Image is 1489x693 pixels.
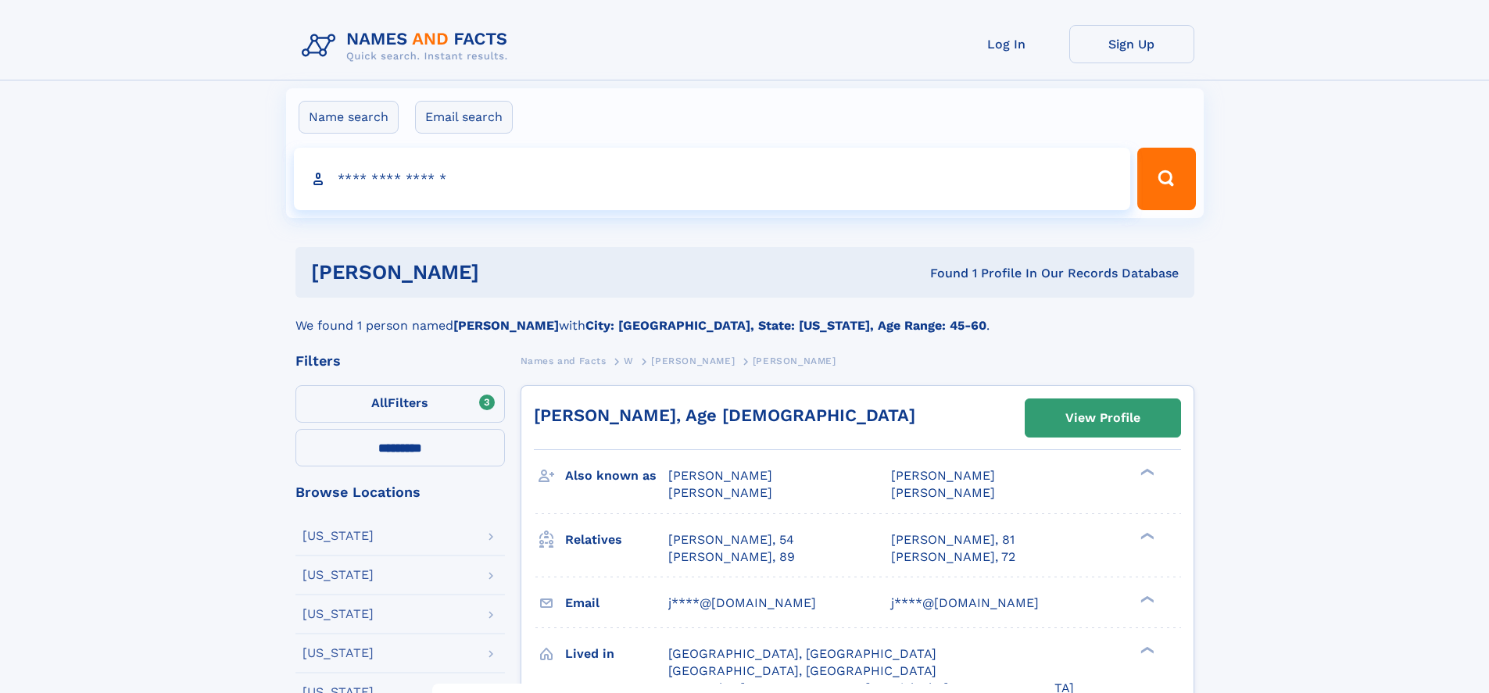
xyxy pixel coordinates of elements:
[295,385,505,423] label: Filters
[704,265,1179,282] div: Found 1 Profile In Our Records Database
[295,298,1194,335] div: We found 1 person named with .
[521,351,607,370] a: Names and Facts
[651,351,735,370] a: [PERSON_NAME]
[299,101,399,134] label: Name search
[371,395,388,410] span: All
[1065,400,1140,436] div: View Profile
[651,355,735,366] span: [PERSON_NAME]
[1137,148,1195,210] button: Search Button
[668,531,794,548] a: [PERSON_NAME], 54
[891,468,995,483] span: [PERSON_NAME]
[668,548,795,566] a: [PERSON_NAME], 89
[565,641,668,667] h3: Lived in
[944,25,1069,63] a: Log In
[295,354,505,368] div: Filters
[624,351,634,370] a: W
[302,647,374,659] div: [US_STATE]
[891,548,1015,566] a: [PERSON_NAME], 72
[453,318,559,333] b: [PERSON_NAME]
[1136,467,1155,477] div: ❯
[415,101,513,134] label: Email search
[294,148,1131,210] input: search input
[295,25,521,67] img: Logo Names and Facts
[311,263,705,282] h1: [PERSON_NAME]
[753,355,836,366] span: [PERSON_NAME]
[1136,530,1155,541] div: ❯
[302,530,374,542] div: [US_STATE]
[668,485,772,500] span: [PERSON_NAME]
[1136,594,1155,604] div: ❯
[624,355,634,366] span: W
[565,527,668,553] h3: Relatives
[1136,645,1155,655] div: ❯
[668,468,772,483] span: [PERSON_NAME]
[891,485,995,500] span: [PERSON_NAME]
[295,485,505,499] div: Browse Locations
[1025,399,1180,437] a: View Profile
[302,569,374,581] div: [US_STATE]
[565,590,668,616] h3: Email
[668,646,936,661] span: [GEOGRAPHIC_DATA], [GEOGRAPHIC_DATA]
[302,608,374,620] div: [US_STATE]
[585,318,986,333] b: City: [GEOGRAPHIC_DATA], State: [US_STATE], Age Range: 45-60
[534,405,915,425] a: [PERSON_NAME], Age [DEMOGRAPHIC_DATA]
[1069,25,1194,63] a: Sign Up
[891,531,1015,548] a: [PERSON_NAME], 81
[668,663,936,678] span: [GEOGRAPHIC_DATA], [GEOGRAPHIC_DATA]
[565,463,668,489] h3: Also known as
